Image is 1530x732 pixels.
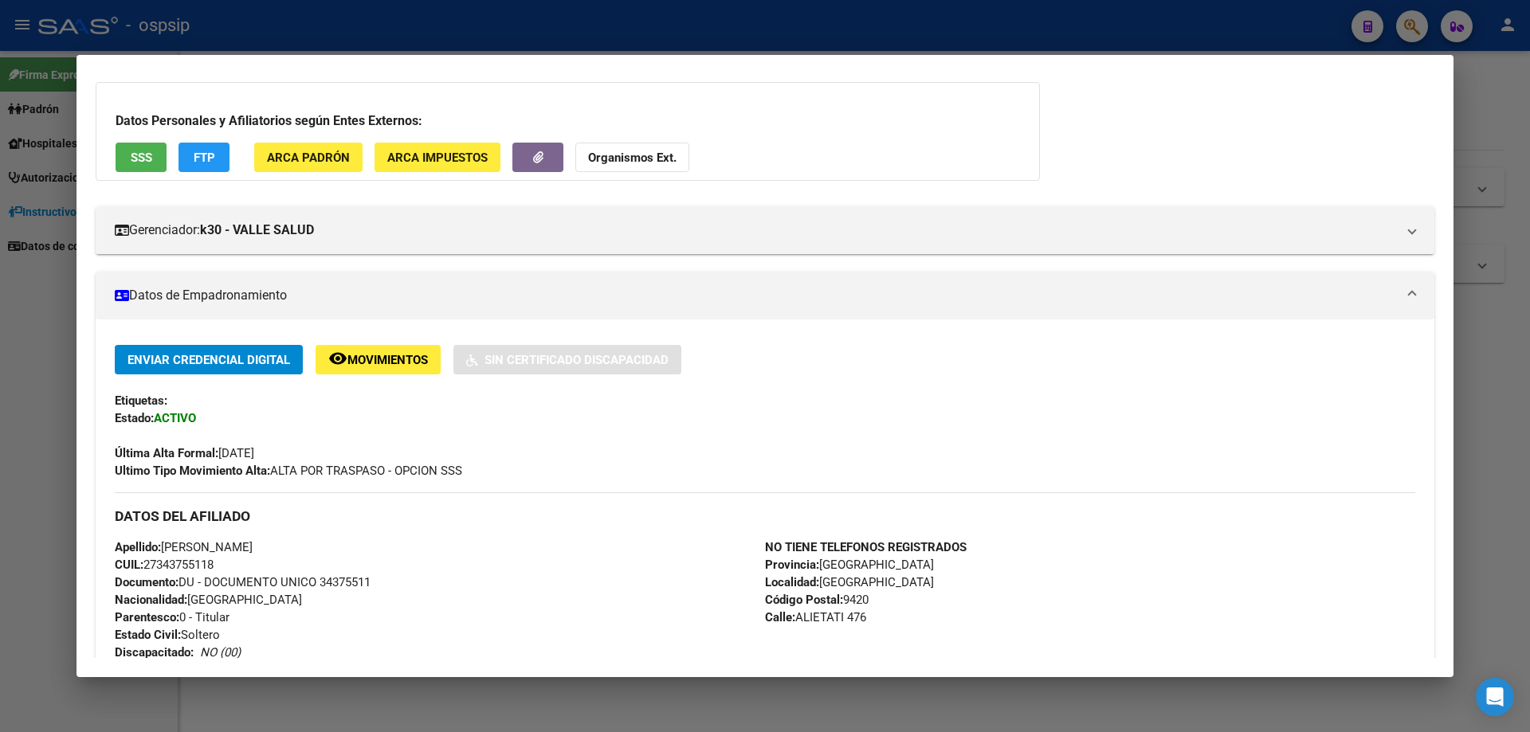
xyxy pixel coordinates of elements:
[765,540,967,554] strong: NO TIENE TELEFONOS REGISTRADOS
[347,353,428,367] span: Movimientos
[765,593,843,607] strong: Código Postal:
[375,143,500,172] button: ARCA Impuestos
[453,345,681,374] button: Sin Certificado Discapacidad
[115,575,371,589] span: DU - DOCUMENTO UNICO 34375511
[115,446,254,460] span: [DATE]
[115,464,270,478] strong: Ultimo Tipo Movimiento Alta:
[484,353,669,367] span: Sin Certificado Discapacidad
[765,558,934,572] span: [GEOGRAPHIC_DATA]
[115,558,143,572] strong: CUIL:
[765,593,869,607] span: 9420
[316,345,441,374] button: Movimientos
[1476,678,1514,716] div: Open Intercom Messenger
[765,610,795,624] strong: Calle:
[267,151,350,165] span: ARCA Padrón
[116,143,167,172] button: SSS
[96,206,1434,254] mat-expansion-panel-header: Gerenciador:k30 - VALLE SALUD
[115,628,181,642] strong: Estado Civil:
[115,286,1396,305] mat-panel-title: Datos de Empadronamiento
[115,593,302,607] span: [GEOGRAPHIC_DATA]
[178,143,229,172] button: FTP
[96,272,1434,319] mat-expansion-panel-header: Datos de Empadronamiento
[765,575,819,589] strong: Localidad:
[115,507,1415,525] h3: DATOS DEL AFILIADO
[154,411,196,425] strong: ACTIVO
[115,411,154,425] strong: Estado:
[115,593,187,607] strong: Nacionalidad:
[765,575,934,589] span: [GEOGRAPHIC_DATA]
[387,151,488,165] span: ARCA Impuestos
[115,345,303,374] button: Enviar Credencial Digital
[115,464,462,478] span: ALTA POR TRASPASO - OPCION SSS
[200,221,314,240] strong: k30 - VALLE SALUD
[115,610,179,624] strong: Parentesco:
[115,558,214,572] span: 27343755118
[131,151,152,165] span: SSS
[115,575,178,589] strong: Documento:
[575,143,689,172] button: Organismos Ext.
[115,221,1396,240] mat-panel-title: Gerenciador:
[127,353,290,367] span: Enviar Credencial Digital
[115,540,161,554] strong: Apellido:
[115,446,218,460] strong: Última Alta Formal:
[765,558,819,572] strong: Provincia:
[115,628,220,642] span: Soltero
[254,143,363,172] button: ARCA Padrón
[200,645,241,660] i: NO (00)
[115,645,194,660] strong: Discapacitado:
[765,610,866,624] span: ALIETATI 476
[115,540,253,554] span: [PERSON_NAME]
[194,151,215,165] span: FTP
[115,393,167,408] strong: Etiquetas:
[588,151,677,165] strong: Organismos Ext.
[116,112,1020,131] h3: Datos Personales y Afiliatorios según Entes Externos:
[328,349,347,368] mat-icon: remove_red_eye
[115,610,229,624] span: 0 - Titular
